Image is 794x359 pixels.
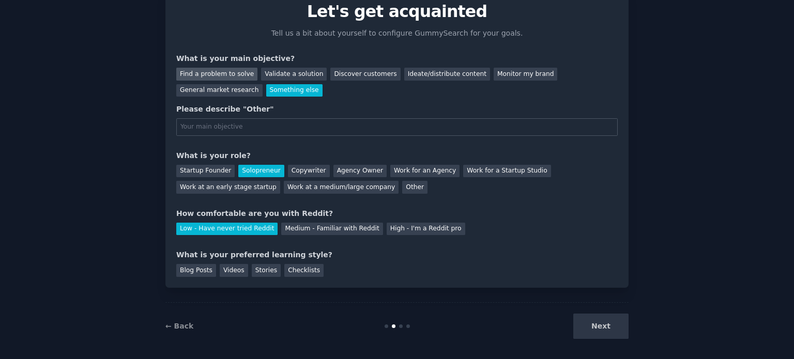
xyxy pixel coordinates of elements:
div: Other [402,181,427,194]
div: Blog Posts [176,264,216,277]
div: High - I'm a Reddit pro [387,223,465,236]
div: Validate a solution [261,68,327,81]
div: Stories [252,264,281,277]
a: ← Back [165,322,193,330]
div: What is your role? [176,150,618,161]
div: What is your main objective? [176,53,618,64]
div: Agency Owner [333,165,387,178]
p: Let's get acquainted [176,3,618,21]
div: How comfortable are you with Reddit? [176,208,618,219]
div: Something else [266,84,323,97]
div: Discover customers [330,68,400,81]
input: Your main objective [176,118,618,136]
div: Ideate/distribute content [404,68,490,81]
div: Low - Have never tried Reddit [176,223,278,236]
div: Monitor my brand [494,68,557,81]
div: Checklists [284,264,324,277]
p: Tell us a bit about yourself to configure GummySearch for your goals. [267,28,527,39]
div: Startup Founder [176,165,235,178]
div: Find a problem to solve [176,68,257,81]
div: Solopreneur [238,165,284,178]
div: Work at a medium/large company [284,181,399,194]
div: Please describe "Other" [176,104,618,115]
div: What is your preferred learning style? [176,249,618,260]
div: Copywriter [288,165,330,178]
div: Videos [220,264,248,277]
div: General market research [176,84,263,97]
div: Work at an early stage startup [176,181,280,194]
div: Medium - Familiar with Reddit [281,223,383,236]
div: Work for a Startup Studio [463,165,551,178]
div: Work for an Agency [390,165,460,178]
